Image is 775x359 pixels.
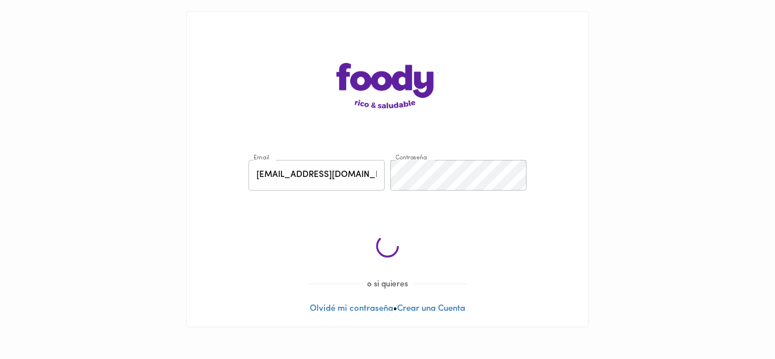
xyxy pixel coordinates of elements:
[709,293,764,348] iframe: Messagebird Livechat Widget
[336,63,439,108] img: logo-main-page.png
[360,280,415,289] span: o si quieres
[397,305,465,313] a: Crear una Cuenta
[187,12,588,327] div: •
[248,160,385,191] input: pepitoperez@gmail.com
[310,305,393,313] a: Olvidé mi contraseña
